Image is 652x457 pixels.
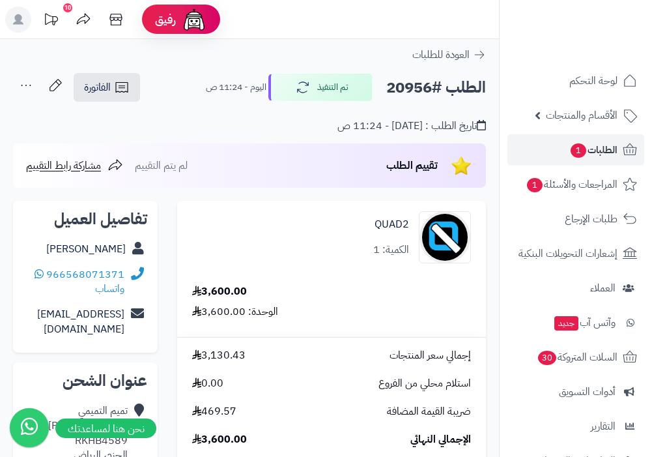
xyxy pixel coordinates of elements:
[546,106,617,125] span: الأقسام والمنتجات
[507,273,644,304] a: العملاء
[135,158,188,173] span: لم يتم التقييم
[192,284,247,299] div: 3,600.00
[591,417,616,435] span: التقارير
[192,304,278,319] div: الوحدة: 3,600.00
[84,80,111,95] span: الفاتورة
[74,73,140,102] a: الفاتورة
[375,217,409,232] a: QUAD2
[192,432,247,447] span: 3,600.00
[23,211,147,227] h2: تفاصيل العميل
[268,74,373,101] button: تم التنفيذ
[337,119,486,134] div: تاريخ الطلب : [DATE] - 11:24 ص
[507,376,644,407] a: أدوات التسويق
[537,348,617,366] span: السلات المتروكة
[537,351,556,366] span: 30
[386,74,486,101] h2: الطلب #20956
[571,143,587,158] span: 1
[565,210,617,228] span: طلبات الإرجاع
[507,134,644,166] a: الطلبات1
[387,404,471,419] span: ضريبة القيمة المضافة
[412,47,486,63] a: العودة للطلبات
[192,348,246,363] span: 3,130.43
[507,169,644,200] a: المراجعات والأسئلة1
[46,241,126,257] a: [PERSON_NAME]
[386,158,438,173] span: تقييم الطلب
[569,72,617,90] span: لوحة التحكم
[569,141,617,159] span: الطلبات
[526,175,617,194] span: المراجعات والأسئلة
[507,203,644,235] a: طلبات الإرجاع
[527,178,543,193] span: 1
[419,211,470,263] img: no_image-90x90.png
[35,267,124,297] a: واتساب
[559,383,616,401] span: أدوات التسويق
[155,12,176,27] span: رفيق
[35,7,67,36] a: تحديثات المنصة
[181,7,207,33] img: ai-face.png
[563,27,640,55] img: logo-2.png
[554,316,578,331] span: جديد
[373,243,409,258] div: الكمية: 1
[46,267,124,282] a: 966568071371
[518,244,617,263] span: إشعارات التحويلات البنكية
[26,158,123,173] a: مشاركة رابط التقييم
[507,65,644,96] a: لوحة التحكم
[390,348,471,363] span: إجمالي سعر المنتجات
[63,3,72,12] div: 10
[206,81,266,94] small: اليوم - 11:24 ص
[26,158,101,173] span: مشاركة رابط التقييم
[378,376,471,391] span: استلام محلي من الفروع
[412,47,470,63] span: العودة للطلبات
[553,314,616,332] span: وآتس آب
[507,238,644,269] a: إشعارات التحويلات البنكية
[507,307,644,338] a: وآتس آبجديد
[192,376,223,391] span: 0.00
[507,411,644,442] a: التقارير
[23,373,147,389] h2: عنوان الشحن
[507,342,644,373] a: السلات المتروكة30
[37,306,124,337] a: [EMAIL_ADDRESS][DOMAIN_NAME]
[410,432,471,447] span: الإجمالي النهائي
[192,404,236,419] span: 469.57
[590,279,616,297] span: العملاء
